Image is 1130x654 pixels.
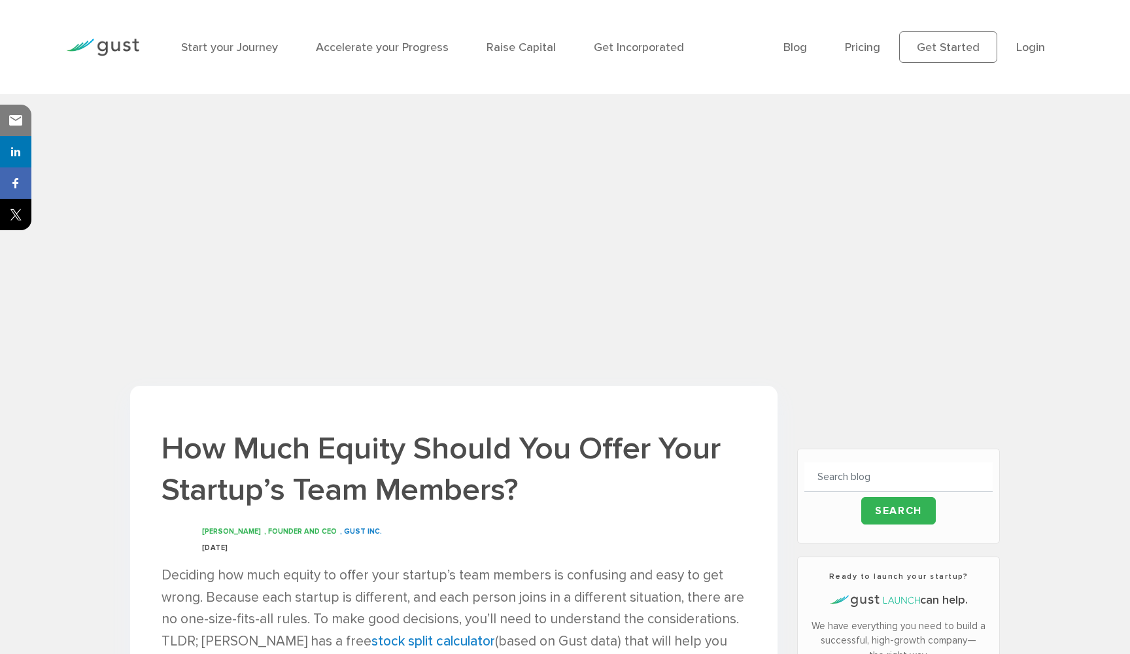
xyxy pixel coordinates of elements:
[861,497,936,525] input: Search
[594,41,684,54] a: Get Incorporated
[340,527,382,536] span: , GUST INC.
[202,543,228,552] span: [DATE]
[162,428,746,511] h1: How Much Equity Should You Offer Your Startup’s Team Members?
[804,570,993,582] h3: Ready to launch your startup?
[804,462,993,492] input: Search blog
[845,41,880,54] a: Pricing
[1016,41,1045,54] a: Login
[899,31,997,63] a: Get Started
[804,592,993,609] h4: can help.
[371,633,495,649] a: stock split calculator
[181,41,278,54] a: Start your Journey
[316,41,449,54] a: Accelerate your Progress
[66,39,139,56] img: Gust Logo
[487,41,556,54] a: Raise Capital
[202,527,261,536] span: [PERSON_NAME]
[783,41,807,54] a: Blog
[264,527,337,536] span: , Founder and CEO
